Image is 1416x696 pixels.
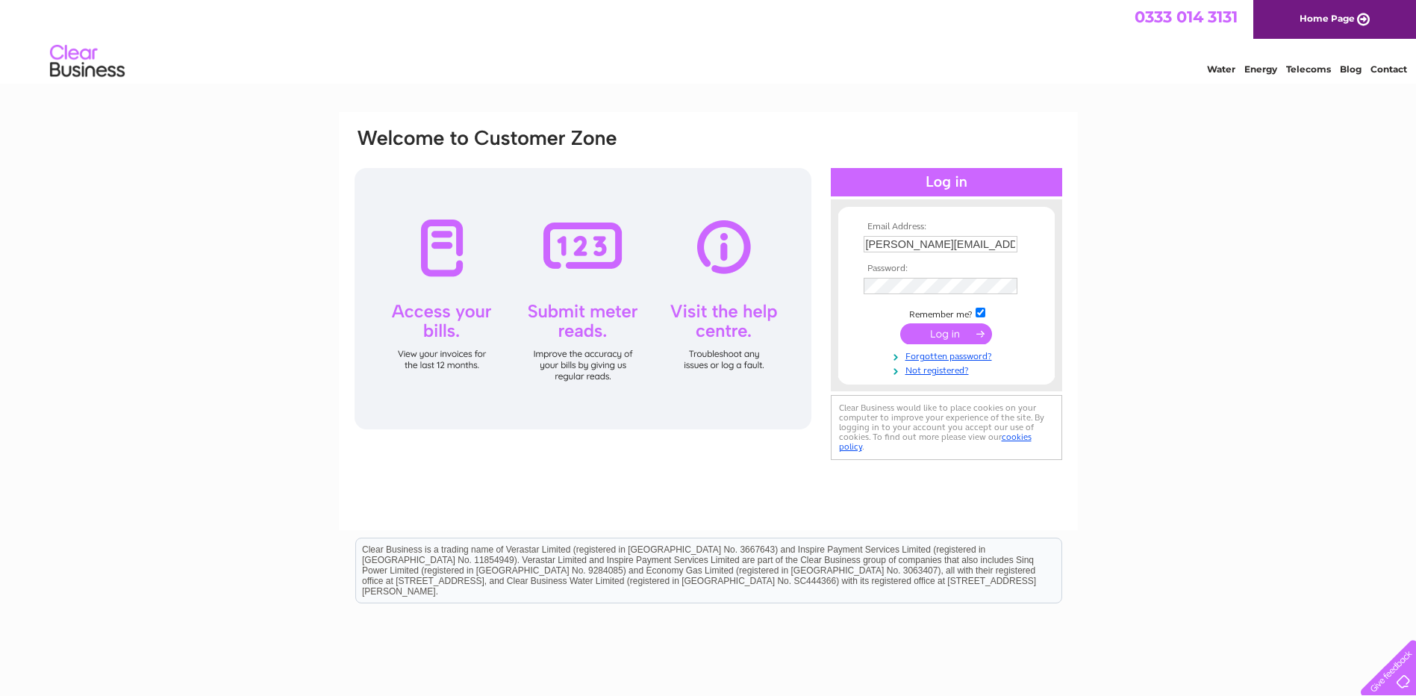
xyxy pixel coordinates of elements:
td: Remember me? [860,305,1033,320]
a: Forgotten password? [864,348,1033,362]
input: Submit [900,323,992,344]
a: cookies policy [839,432,1032,452]
a: Energy [1244,63,1277,75]
a: Blog [1340,63,1362,75]
a: Telecoms [1286,63,1331,75]
a: Water [1207,63,1235,75]
a: Contact [1370,63,1407,75]
th: Email Address: [860,222,1033,232]
th: Password: [860,264,1033,274]
img: logo.png [49,39,125,84]
div: Clear Business is a trading name of Verastar Limited (registered in [GEOGRAPHIC_DATA] No. 3667643... [356,8,1061,72]
a: 0333 014 3131 [1135,7,1238,26]
div: Clear Business would like to place cookies on your computer to improve your experience of the sit... [831,395,1062,460]
a: Not registered? [864,362,1033,376]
